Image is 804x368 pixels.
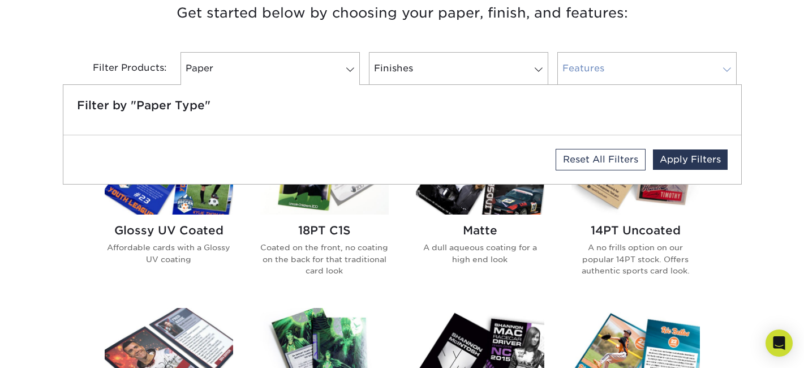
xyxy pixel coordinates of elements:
[369,52,548,85] a: Finishes
[260,242,389,276] p: Coated on the front, no coating on the back for that traditional card look
[416,224,544,237] h2: Matte
[105,224,233,237] h2: Glossy UV Coated
[556,149,646,170] a: Reset All Filters
[260,126,389,294] a: 18PT C1S Trading Cards 18PT C1S Coated on the front, no coating on the back for that traditional ...
[571,242,700,276] p: A no frills option on our popular 14PT stock. Offers authentic sports card look.
[416,126,544,294] a: Matte Trading Cards Matte A dull aqueous coating for a high end look
[557,52,737,85] a: Features
[180,52,360,85] a: Paper
[3,333,96,364] iframe: Google Customer Reviews
[766,330,793,357] div: Open Intercom Messenger
[653,149,728,170] a: Apply Filters
[77,99,728,112] h5: Filter by "Paper Type"
[105,242,233,265] p: Affordable cards with a Glossy UV coating
[571,224,700,237] h2: 14PT Uncoated
[105,126,233,294] a: Glossy UV Coated Trading Cards Glossy UV Coated Affordable cards with a Glossy UV coating
[571,126,700,294] a: 14PT Uncoated Trading Cards 14PT Uncoated A no frills option on our popular 14PT stock. Offers au...
[260,224,389,237] h2: 18PT C1S
[416,242,544,265] p: A dull aqueous coating for a high end look
[63,52,176,85] div: Filter Products:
